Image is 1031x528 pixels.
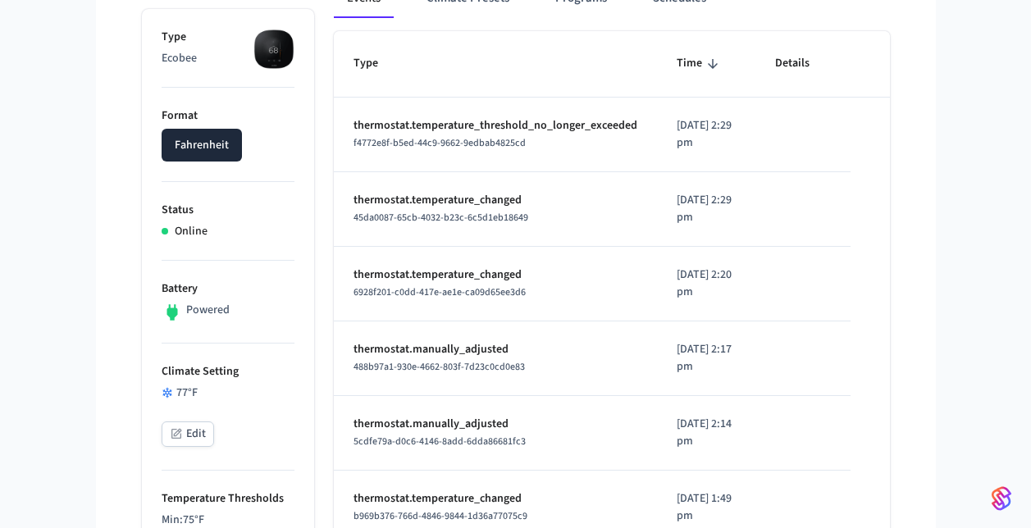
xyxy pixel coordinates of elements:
span: 5cdfe79a-d0c6-4146-8add-6dda86681fc3 [354,435,526,448]
p: thermostat.manually_adjusted [354,416,637,433]
p: [DATE] 2:17 pm [677,341,736,376]
span: 6928f201-c0dd-417e-ae1e-ca09d65ee3d6 [354,285,526,299]
div: 77 °F [162,385,294,402]
p: [DATE] 2:14 pm [677,416,736,450]
span: Type [354,51,399,76]
p: Type [162,29,294,46]
p: Format [162,107,294,125]
p: thermostat.temperature_threshold_no_longer_exceeded [354,117,637,134]
p: thermostat.temperature_changed [354,192,637,209]
span: b969b376-766d-4846-9844-1d36a77075c9 [354,509,527,523]
span: 45da0087-65cb-4032-b23c-6c5d1eb18649 [354,211,528,225]
img: ecobee_lite_3 [253,29,294,70]
p: [DATE] 1:49 pm [677,490,736,525]
p: Ecobee [162,50,294,67]
p: Temperature Thresholds [162,490,294,508]
p: Online [175,223,208,240]
p: Powered [186,302,230,319]
p: thermostat.temperature_changed [354,490,637,508]
span: Time [677,51,723,76]
img: SeamLogoGradient.69752ec5.svg [992,485,1011,512]
p: [DATE] 2:29 pm [677,117,736,152]
span: 488b97a1-930e-4662-803f-7d23c0cd0e83 [354,360,525,374]
span: Details [775,51,831,76]
span: f4772e8f-b5ed-44c9-9662-9edbab4825cd [354,136,526,150]
p: Climate Setting [162,363,294,380]
p: thermostat.manually_adjusted [354,341,637,358]
p: thermostat.temperature_changed [354,266,637,284]
p: [DATE] 2:20 pm [677,266,736,301]
p: Battery [162,280,294,298]
button: Fahrenheit [162,129,242,162]
p: Status [162,202,294,219]
p: [DATE] 2:29 pm [677,192,736,226]
button: Edit [162,421,214,447]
